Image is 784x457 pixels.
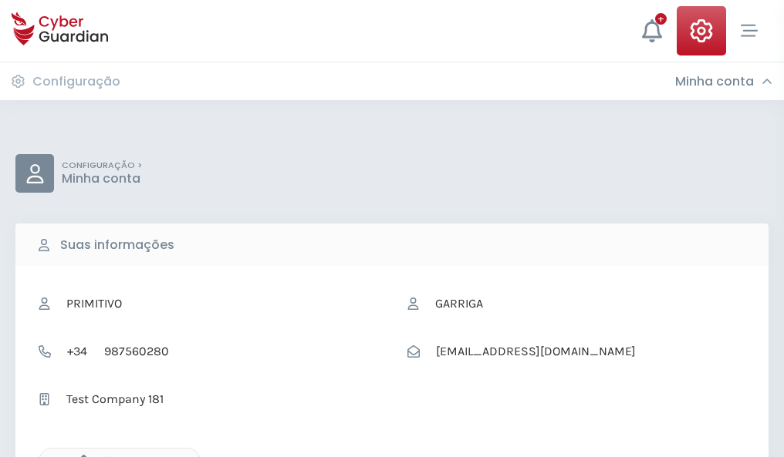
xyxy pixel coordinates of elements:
[96,337,377,366] input: Telefone
[655,13,667,25] div: +
[675,74,772,89] div: Minha conta
[62,171,142,186] p: Minha conta
[59,337,96,366] span: +34
[62,160,142,171] p: CONFIGURAÇÃO >
[675,74,754,89] h3: Minha conta
[32,74,120,89] h3: Configuração
[60,236,174,254] b: Suas informações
